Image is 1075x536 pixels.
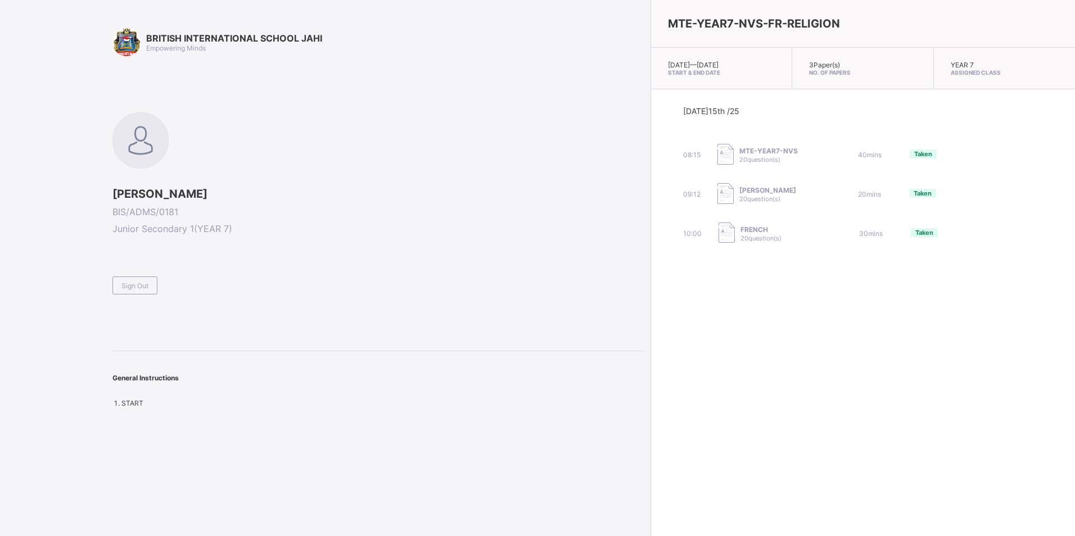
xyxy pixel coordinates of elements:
[914,189,932,197] span: Taken
[683,229,702,238] span: 10:00
[717,183,734,204] img: take_paper.cd97e1aca70de81545fe8e300f84619e.svg
[859,229,883,238] span: 30 mins
[739,147,798,155] span: MTE-YEAR7-NVS
[112,206,645,217] span: BIS/ADMS/0181
[146,33,322,44] span: BRITISH INTERNATIONAL SCHOOL JAHI
[739,186,796,194] span: [PERSON_NAME]
[951,69,1058,76] span: Assigned Class
[112,223,645,234] span: Junior Secondary 1 ( YEAR 7 )
[740,225,782,234] span: FRENCH
[112,187,645,201] span: [PERSON_NAME]
[668,61,719,69] span: [DATE] — [DATE]
[717,144,734,165] img: take_paper.cd97e1aca70de81545fe8e300f84619e.svg
[809,61,840,69] span: 3 Paper(s)
[858,151,882,159] span: 40 mins
[739,156,780,163] span: 20 question(s)
[683,151,701,159] span: 08:15
[683,106,739,116] span: [DATE] 15th /25
[146,44,206,52] span: Empowering Minds
[668,69,775,76] span: Start & End Date
[719,222,735,243] img: take_paper.cd97e1aca70de81545fe8e300f84619e.svg
[914,150,932,158] span: Taken
[915,229,933,237] span: Taken
[739,195,780,203] span: 20 question(s)
[858,190,881,198] span: 20 mins
[740,234,782,242] span: 20 question(s)
[121,281,148,290] span: Sign Out
[951,61,974,69] span: YEAR 7
[121,399,143,407] span: START
[112,374,179,382] span: General Instructions
[683,190,701,198] span: 09:12
[809,69,916,76] span: No. of Papers
[668,17,840,30] span: MTE-YEAR7-NVS-FR-RELIGION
